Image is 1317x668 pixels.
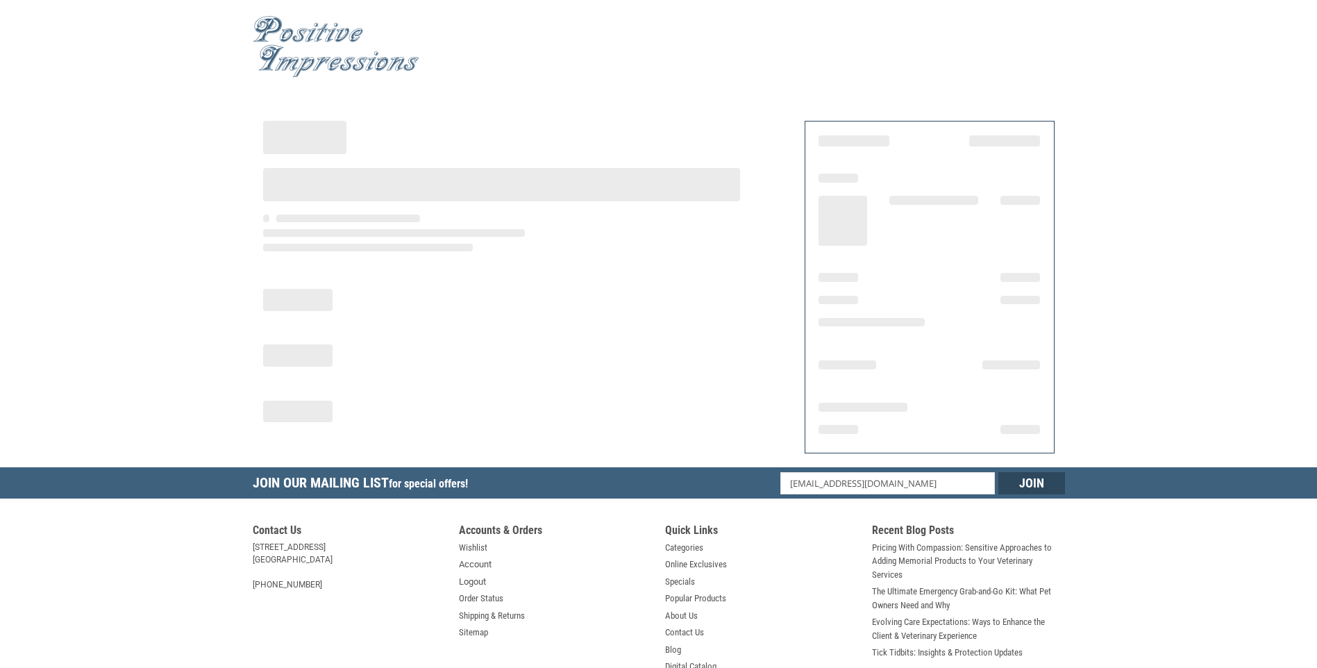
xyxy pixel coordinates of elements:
span: for special offers! [389,477,468,490]
a: Evolving Care Expectations: Ways to Enhance the Client & Veterinary Experience [872,615,1065,642]
a: Specials [665,575,695,589]
img: Positive Impressions [253,16,419,78]
input: Email [780,472,995,494]
a: Pricing With Compassion: Sensitive Approaches to Adding Memorial Products to Your Veterinary Serv... [872,541,1065,582]
a: Shipping & Returns [459,609,525,623]
h5: Quick Links [665,524,858,541]
a: Contact Us [665,626,704,640]
address: [STREET_ADDRESS] [GEOGRAPHIC_DATA] [PHONE_NUMBER] [253,541,446,591]
a: Logout [459,575,486,589]
h5: Recent Blog Posts [872,524,1065,541]
a: Sitemap [459,626,488,640]
a: About Us [665,609,698,623]
a: Online Exclusives [665,558,727,571]
a: Categories [665,541,703,555]
a: Popular Products [665,592,726,606]
h5: Join Our Mailing List [253,467,475,503]
a: Account [459,558,492,571]
input: Join [998,472,1065,494]
a: Wishlist [459,541,487,555]
a: The Ultimate Emergency Grab-and-Go Kit: What Pet Owners Need and Why [872,585,1065,612]
a: Tick Tidbits: Insights & Protection Updates [872,646,1023,660]
h5: Accounts & Orders [459,524,652,541]
h5: Contact Us [253,524,446,541]
a: Order Status [459,592,503,606]
a: Blog [665,643,681,657]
